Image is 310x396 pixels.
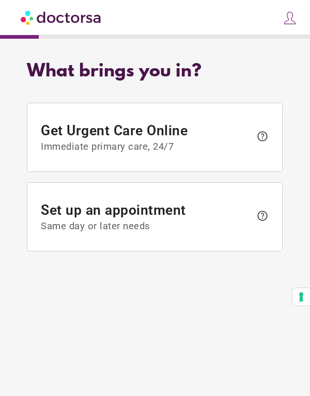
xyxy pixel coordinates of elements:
span: help [256,210,269,222]
img: icons8-customer-100.png [283,11,297,25]
button: Your consent preferences for tracking technologies [292,288,310,306]
span: Immediate primary care, 24/7 [41,141,252,152]
span: Same day or later needs [41,221,252,232]
img: Doctorsa.com [21,6,102,29]
span: Get Urgent Care Online [41,122,252,152]
div: What brings you in? [27,61,283,82]
span: Set up an appointment [41,202,252,232]
span: help [256,130,269,142]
